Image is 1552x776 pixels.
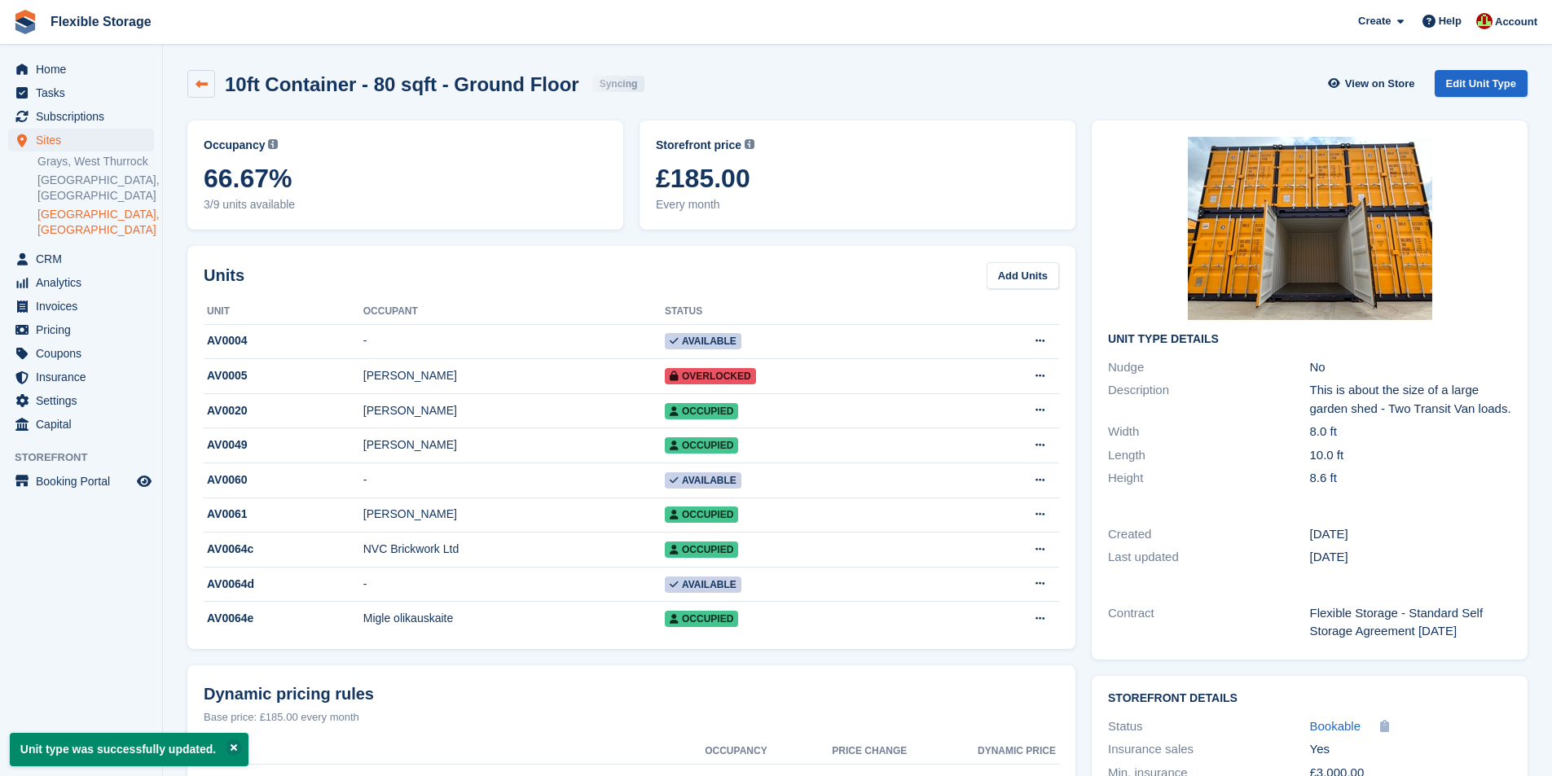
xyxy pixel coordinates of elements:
[363,367,665,384] div: [PERSON_NAME]
[656,164,1059,193] span: £185.00
[204,541,363,558] div: AV0064c
[36,81,134,104] span: Tasks
[8,413,154,436] a: menu
[1310,446,1511,465] div: 10.0 ft
[1495,14,1537,30] span: Account
[1108,604,1309,641] div: Contract
[1108,717,1309,736] div: Status
[363,436,665,454] div: [PERSON_NAME]
[204,576,363,593] div: AV0064d
[1108,525,1309,544] div: Created
[1310,525,1511,544] div: [DATE]
[36,318,134,341] span: Pricing
[1108,358,1309,377] div: Nudge
[1435,70,1528,97] a: Edit Unit Type
[656,137,741,154] span: Storefront price
[665,437,738,454] span: Occupied
[665,541,738,558] span: Occupied
[268,139,278,149] img: icon-info-grey-7440780725fd019a000dd9b08b2336e03edf1995a4989e88bcd33f0948082b44.svg
[204,739,651,765] th: Rule
[1108,548,1309,567] div: Last updated
[8,295,154,318] a: menu
[1358,13,1391,29] span: Create
[665,577,741,593] span: Available
[656,196,1059,213] span: Every month
[1310,358,1511,377] div: No
[705,743,767,758] span: Occupancy
[1310,604,1511,641] div: Flexible Storage - Standard Self Storage Agreement [DATE]
[1439,13,1462,29] span: Help
[1188,137,1432,320] img: 10ft%20Inside%20%232.JPG
[592,76,645,92] div: Syncing
[37,173,154,204] a: [GEOGRAPHIC_DATA], [GEOGRAPHIC_DATA]
[363,463,665,498] td: -
[1108,333,1511,346] h2: Unit Type details
[8,248,154,270] a: menu
[363,299,665,325] th: Occupant
[13,10,37,34] img: stora-icon-8386f47178a22dfd0bd8f6a31ec36ba5ce8667c1dd55bd0f319d3a0aa187defe.svg
[36,271,134,294] span: Analytics
[1476,13,1493,29] img: David Jones
[204,263,244,287] h2: Units
[1310,719,1361,733] span: Bookable
[363,324,665,359] td: -
[363,567,665,602] td: -
[225,73,579,95] h2: 10ft Container - 80 sqft - Ground Floor
[204,506,363,523] div: AV0061
[134,471,154,491] a: Preview store
[204,682,1059,706] div: Dynamic pricing rules
[8,58,154,81] a: menu
[665,368,756,384] span: Overlocked
[36,342,134,365] span: Coupons
[8,470,154,493] a: menu
[10,733,248,766] p: Unit type was successfully updated.
[1310,548,1511,567] div: [DATE]
[204,164,607,193] span: 66.67%
[36,470,134,493] span: Booking Portal
[8,366,154,388] a: menu
[8,342,154,365] a: menu
[363,506,665,523] div: [PERSON_NAME]
[8,271,154,294] a: menu
[8,81,154,104] a: menu
[363,402,665,419] div: [PERSON_NAME]
[36,389,134,412] span: Settings
[8,105,154,128] a: menu
[44,8,158,35] a: Flexible Storage
[1108,381,1309,418] div: Description
[665,611,738,627] span: Occupied
[1108,692,1511,705] h2: Storefront Details
[204,332,363,349] div: AV0004
[1108,423,1309,441] div: Width
[8,318,154,341] a: menu
[1310,740,1511,759] div: Yes
[15,449,162,466] span: Storefront
[1108,446,1309,465] div: Length
[37,207,154,238] a: [GEOGRAPHIC_DATA], [GEOGRAPHIC_DATA]
[363,541,665,558] div: NVC Brickwork Ltd
[204,436,363,454] div: AV0049
[978,743,1056,758] span: Dynamic price
[1108,469,1309,488] div: Height
[204,402,363,419] div: AV0020
[204,471,363,489] div: AV0060
[36,105,134,128] span: Subscriptions
[1310,381,1511,418] div: This is about the size of a large garden shed - Two Transit Van loads.
[665,403,738,419] span: Occupied
[36,413,134,436] span: Capital
[8,389,154,412] a: menu
[1310,423,1511,441] div: 8.0 ft
[1108,740,1309,759] div: Insurance sales
[204,709,1059,726] div: Base price: £185.00 every month
[204,299,363,325] th: Unit
[745,139,754,149] img: icon-info-grey-7440780725fd019a000dd9b08b2336e03edf1995a4989e88bcd33f0948082b44.svg
[665,472,741,489] span: Available
[665,299,952,325] th: Status
[1310,469,1511,488] div: 8.6 ft
[204,137,265,154] span: Occupancy
[665,333,741,349] span: Available
[1345,76,1415,92] span: View on Store
[1326,70,1422,97] a: View on Store
[8,129,154,151] a: menu
[37,154,154,169] a: Grays, West Thurrock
